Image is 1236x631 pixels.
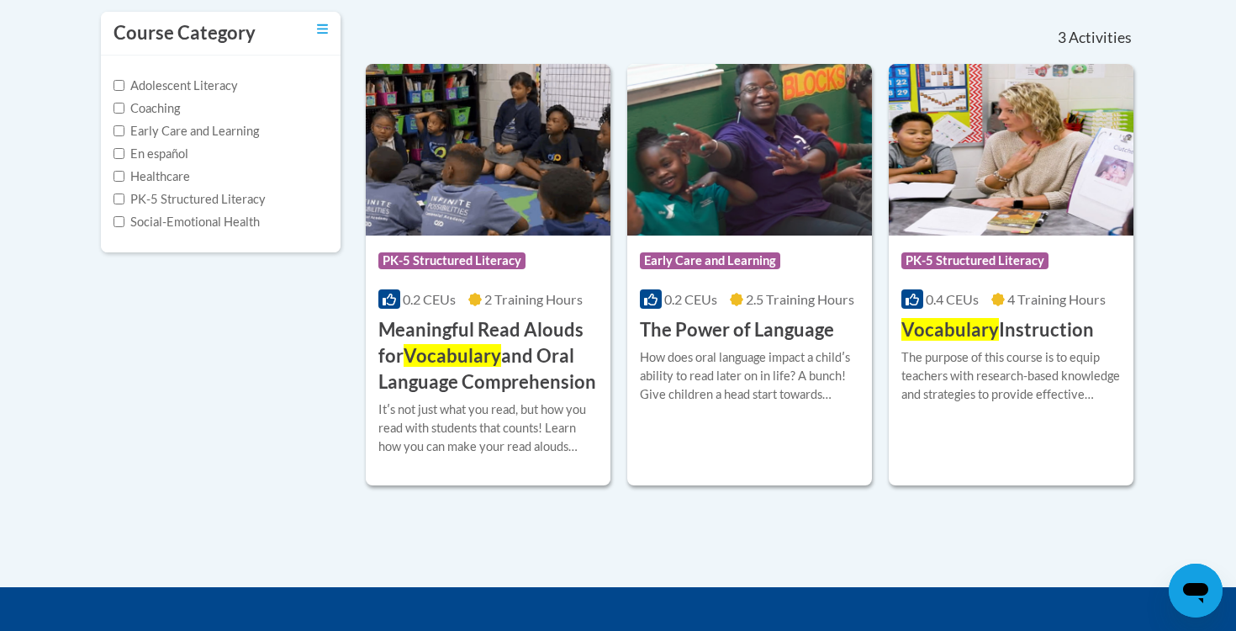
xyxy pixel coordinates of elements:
[114,213,260,231] label: Social-Emotional Health
[640,348,859,404] div: How does oral language impact a childʹs ability to read later on in life? A bunch! Give children ...
[114,167,190,186] label: Healthcare
[1007,291,1106,307] span: 4 Training Hours
[114,122,259,141] label: Early Care and Learning
[366,64,610,236] img: Course Logo
[114,20,256,46] h3: Course Category
[403,291,456,307] span: 0.2 CEUs
[664,291,717,307] span: 0.2 CEUs
[627,64,872,485] a: Course LogoEarly Care and Learning0.2 CEUs2.5 Training Hours The Power of LanguageHow does oral l...
[114,145,188,163] label: En español
[1169,564,1223,618] iframe: Button to launch messaging window
[114,148,124,159] input: Checkbox for Options
[901,252,1048,269] span: PK-5 Structured Literacy
[889,64,1133,236] img: Course Logo
[889,64,1133,485] a: Course LogoPK-5 Structured Literacy0.4 CEUs4 Training Hours VocabularyInstructionThe purpose of t...
[901,317,1094,343] h3: Instruction
[404,344,501,367] span: Vocabulary
[378,400,598,456] div: Itʹs not just what you read, but how you read with students that counts! Learn how you can make y...
[746,291,854,307] span: 2.5 Training Hours
[114,194,124,204] input: Checkbox for Options
[114,216,124,227] input: Checkbox for Options
[378,252,526,269] span: PK-5 Structured Literacy
[901,318,999,341] span: Vocabulary
[901,348,1121,404] div: The purpose of this course is to equip teachers with research-based knowledge and strategies to p...
[114,103,124,114] input: Checkbox for Options
[114,77,238,95] label: Adolescent Literacy
[1058,29,1066,47] span: 3
[114,80,124,91] input: Checkbox for Options
[484,291,583,307] span: 2 Training Hours
[926,291,979,307] span: 0.4 CEUs
[114,190,266,209] label: PK-5 Structured Literacy
[640,252,780,269] span: Early Care and Learning
[1069,29,1132,47] span: Activities
[378,317,598,395] h3: Meaningful Read Alouds for and Oral Language Comprehension
[114,99,180,118] label: Coaching
[640,317,834,343] h3: The Power of Language
[114,125,124,136] input: Checkbox for Options
[366,64,610,485] a: Course LogoPK-5 Structured Literacy0.2 CEUs2 Training Hours Meaningful Read Alouds forVocabularya...
[317,20,328,39] a: Toggle collapse
[627,64,872,236] img: Course Logo
[114,171,124,182] input: Checkbox for Options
